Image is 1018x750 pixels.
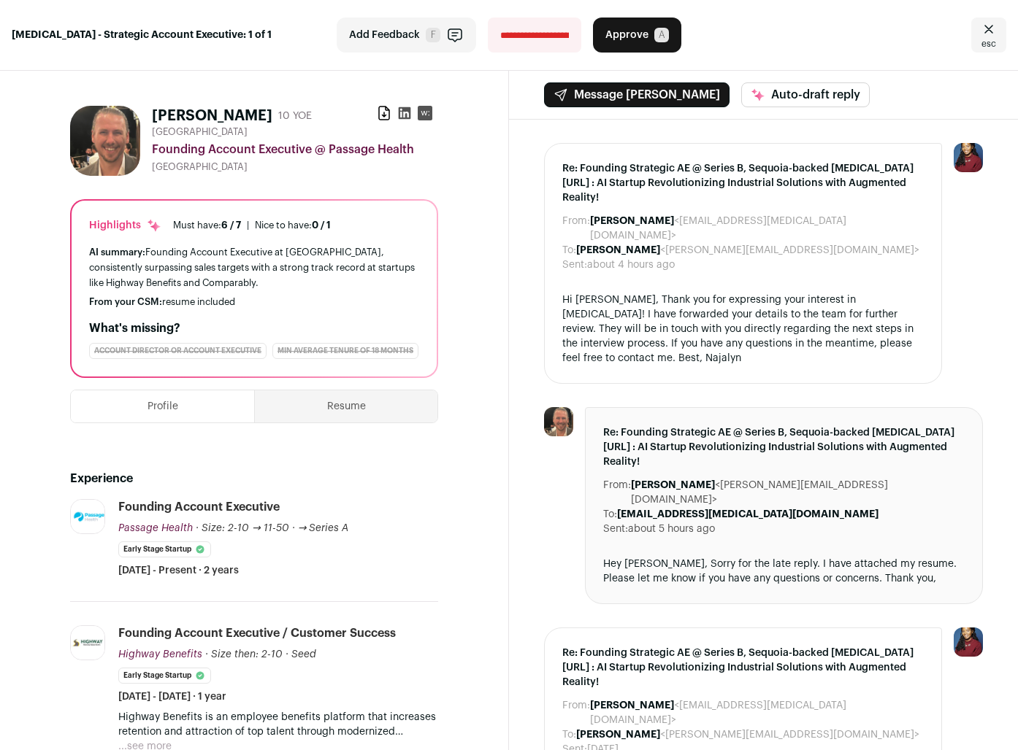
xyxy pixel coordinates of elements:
dd: <[EMAIL_ADDRESS][MEDICAL_DATA][DOMAIN_NAME]> [590,698,924,727]
div: Founding Account Executive [118,499,280,515]
div: Founding Account Executive / Customer Success [118,625,396,641]
span: From your CSM: [89,297,162,306]
button: Auto-draft reply [741,82,870,107]
h1: [PERSON_NAME] [152,106,272,126]
b: [EMAIL_ADDRESS][MEDICAL_DATA][DOMAIN_NAME] [617,509,879,519]
img: 10010497-medium_jpg [954,143,983,172]
span: [DATE] - Present · 2 years [118,563,239,578]
dd: about 4 hours ago [587,258,675,272]
div: Must have: [173,220,241,231]
dt: From: [603,478,631,507]
span: 0 / 1 [312,220,331,230]
span: AI summary: [89,247,145,257]
div: min average tenure of 18 months [272,343,418,359]
strong: [MEDICAL_DATA] - Strategic Account Executive: 1 of 1 [12,28,272,42]
button: Add Feedback F [337,18,476,53]
b: [PERSON_NAME] [631,480,715,490]
dd: about 5 hours ago [628,522,715,536]
dt: Sent: [562,258,587,272]
span: [DATE] - [DATE] · 1 year [118,689,226,704]
button: Approve A [593,18,681,53]
h2: What's missing? [89,320,419,337]
ul: | [173,220,331,231]
div: Nice to have: [255,220,331,231]
div: resume included [89,296,419,308]
button: Resume [255,390,437,422]
div: Founding Account Executive at [GEOGRAPHIC_DATA], consistently surpassing sales targets with a str... [89,244,419,290]
div: Hi [PERSON_NAME], Thank you for expressing your interest in [MEDICAL_DATA]! I have forwarded your... [562,293,924,366]
span: · [286,647,288,662]
div: 10 YOE [278,109,312,123]
button: Message [PERSON_NAME] [544,82,730,107]
dt: Sent: [603,522,628,536]
span: Seed [291,649,316,660]
div: Highlights [89,218,161,233]
img: 50a8edc3f2881b9bba3696daf937cf97737e7e173043981583f2b60a6082db3b.jpg [70,106,140,176]
span: Highway Benefits [118,649,202,660]
dd: <[PERSON_NAME][EMAIL_ADDRESS][DOMAIN_NAME]> [631,478,965,507]
img: 10010497-medium_jpg [954,627,983,657]
span: Re: Founding Strategic AE @ Series B, Sequoia-backed [MEDICAL_DATA][URL] : AI Startup Revolutioni... [562,161,924,205]
span: A [654,28,669,42]
b: [PERSON_NAME] [576,245,660,255]
img: 50a8edc3f2881b9bba3696daf937cf97737e7e173043981583f2b60a6082db3b.jpg [544,407,573,436]
dd: <[EMAIL_ADDRESS][MEDICAL_DATA][DOMAIN_NAME]> [590,214,924,243]
button: Profile [71,390,254,422]
b: [PERSON_NAME] [590,216,674,226]
div: Hey [PERSON_NAME], Sorry for the late reply. I have attached my resume. Please let me know if you... [603,557,965,586]
dt: From: [562,214,590,243]
div: Account Director or Account Executive [89,343,267,359]
dt: To: [562,727,576,742]
img: d30a4589c73eecfcde1944590e9d2f7233ce9d5cbc033ce002e99a947d399515.jpg [71,626,104,660]
div: [GEOGRAPHIC_DATA] [152,161,438,173]
li: Early Stage Startup [118,668,211,684]
span: · Size: 2-10 → 11-50 [196,523,289,533]
div: Founding Account Executive @ Passage Health [152,141,438,158]
span: Passage Health [118,523,193,533]
a: Close [971,18,1006,53]
h2: Experience [70,470,438,487]
b: [PERSON_NAME] [590,700,674,711]
li: Early Stage Startup [118,541,211,557]
span: F [426,28,440,42]
dt: From: [562,698,590,727]
p: Highway Benefits is an employee benefits platform that increases retention and attraction of top ... [118,710,438,739]
span: Approve [605,28,648,42]
dd: <[PERSON_NAME][EMAIL_ADDRESS][DOMAIN_NAME]> [576,727,919,742]
dt: To: [603,507,617,522]
span: · Size then: 2-10 [205,649,283,660]
span: Add Feedback [349,28,420,42]
span: → Series A [298,523,349,533]
span: [GEOGRAPHIC_DATA] [152,126,248,138]
span: Re: Founding Strategic AE @ Series B, Sequoia-backed [MEDICAL_DATA][URL] : AI Startup Revolutioni... [603,425,965,469]
dd: <[PERSON_NAME][EMAIL_ADDRESS][DOMAIN_NAME]> [576,243,919,258]
span: esc [981,38,996,50]
b: [PERSON_NAME] [576,730,660,740]
span: 6 / 7 [221,220,241,230]
img: 1ab1321a90d28dbfa16f211d31f7c66fac2ca972466c6789c49196b97ca7d8ef.jpg [71,500,104,533]
span: Re: Founding Strategic AE @ Series B, Sequoia-backed [MEDICAL_DATA][URL] : AI Startup Revolutioni... [562,646,924,689]
dt: To: [562,243,576,258]
span: · [292,521,295,536]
